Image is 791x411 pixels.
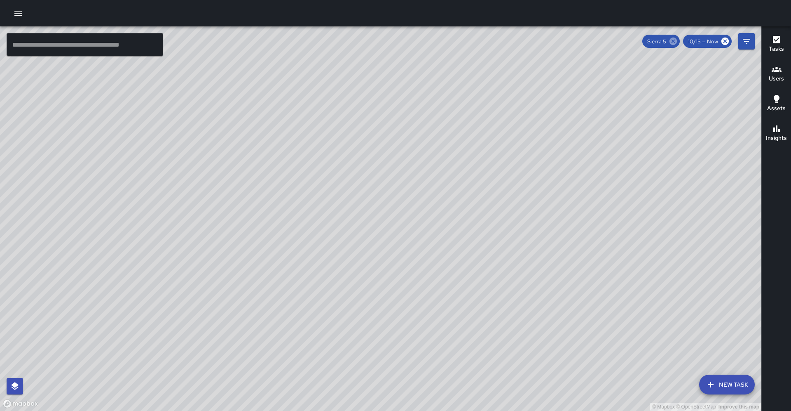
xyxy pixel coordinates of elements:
button: Users [762,59,791,89]
span: Sierra 5 [642,38,671,45]
button: New Task [699,375,755,394]
button: Filters [738,33,755,50]
button: Insights [762,119,791,149]
button: Assets [762,89,791,119]
h6: Insights [766,134,787,143]
div: Sierra 5 [642,35,680,48]
div: 10/15 — Now [683,35,732,48]
button: Tasks [762,30,791,59]
h6: Tasks [769,45,784,54]
h6: Assets [767,104,786,113]
span: 10/15 — Now [683,38,723,45]
h6: Users [769,74,784,83]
